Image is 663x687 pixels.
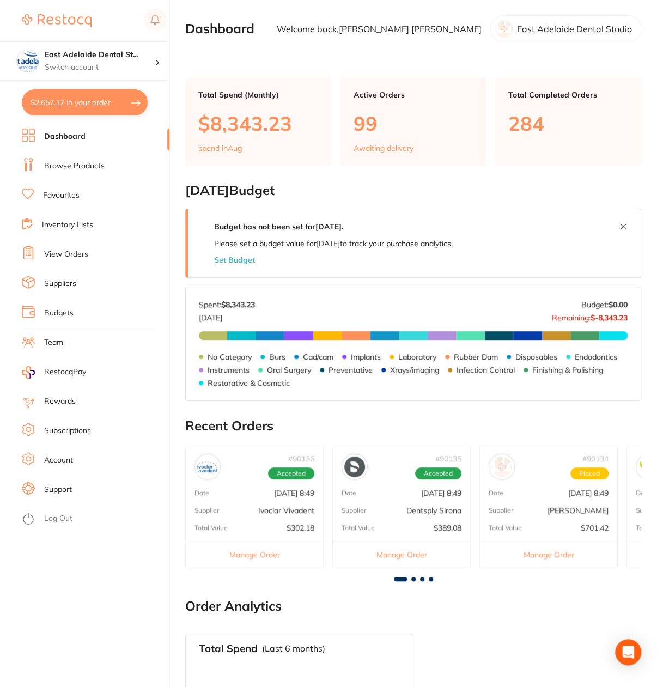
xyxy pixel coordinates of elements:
[194,489,209,497] p: Date
[197,457,218,477] img: Ivoclar Vivadent
[480,541,617,568] button: Manage Order
[22,8,92,33] a: Restocq Logo
[44,425,91,436] a: Subscriptions
[17,50,39,72] img: East Adelaide Dental Studio
[548,506,609,515] p: [PERSON_NAME]
[214,256,255,264] button: Set Budget
[221,300,255,309] strong: $8,343.23
[333,541,470,568] button: Manage Order
[44,396,76,407] a: Rewards
[22,366,35,379] img: RestocqPay
[199,643,258,655] h3: Total Spend
[636,507,660,514] p: Supplier
[517,24,632,34] p: East Adelaide Dental Studio
[44,455,73,466] a: Account
[185,77,331,166] a: Total Spend (Monthly)$8,343.23spend inAug
[44,278,76,289] a: Suppliers
[44,484,72,495] a: Support
[351,352,381,361] p: Implants
[267,366,311,374] p: Oral Surgery
[198,90,318,99] p: Total Spend (Monthly)
[353,144,413,153] p: Awaiting delivery
[268,467,314,479] span: Accepted
[214,239,453,248] p: Please set a budget value for [DATE] to track your purchase analytics.
[44,161,105,172] a: Browse Products
[581,300,628,309] p: Budget:
[44,367,86,378] span: RestocqPay
[22,89,148,115] button: $2,657.17 in your order
[22,366,86,379] a: RestocqPay
[208,379,290,387] p: Restorative & Cosmetic
[552,309,628,322] p: Remaining:
[277,24,482,34] p: Welcome back, [PERSON_NAME] [PERSON_NAME]
[329,366,373,374] p: Preventative
[342,507,366,514] p: Supplier
[45,50,155,60] h4: East Adelaide Dental Studio
[489,489,503,497] p: Date
[515,352,557,361] p: Disposables
[274,489,314,497] p: [DATE] 8:49
[489,507,513,514] p: Supplier
[575,352,617,361] p: Endodontics
[491,457,512,477] img: Henry Schein Halas
[44,513,72,524] a: Log Out
[44,131,86,142] a: Dashboard
[508,90,628,99] p: Total Completed Orders
[489,524,522,532] p: Total Value
[185,599,641,614] h2: Order Analytics
[208,366,250,374] p: Instruments
[258,506,314,515] p: Ivoclar Vivadent
[198,112,318,135] p: $8,343.23
[340,77,486,166] a: Active Orders99Awaiting delivery
[532,366,603,374] p: Finishing & Polishing
[342,489,356,497] p: Date
[287,524,314,532] p: $302.18
[194,524,228,532] p: Total Value
[508,112,628,135] p: 284
[194,507,219,514] p: Supplier
[353,112,473,135] p: 99
[44,337,63,348] a: Team
[342,524,375,532] p: Total Value
[406,506,461,515] p: Dentsply Sirona
[615,639,641,665] div: Open Intercom Messenger
[421,489,461,497] p: [DATE] 8:49
[398,352,436,361] p: Laboratory
[44,308,74,319] a: Budgets
[303,352,333,361] p: Cad/cam
[454,352,498,361] p: Rubber Dam
[185,418,641,434] h2: Recent Orders
[568,489,609,497] p: [DATE] 8:49
[390,366,439,374] p: Xrays/imaging
[581,524,609,532] p: $701.42
[344,457,365,477] img: Dentsply Sirona
[495,77,641,166] a: Total Completed Orders284
[199,309,255,322] p: [DATE]
[262,643,325,653] p: (Last 6 months)
[353,90,473,99] p: Active Orders
[435,454,461,463] p: # 90135
[582,454,609,463] p: # 90134
[208,352,252,361] p: No Category
[186,541,323,568] button: Manage Order
[214,222,343,232] strong: Budget has not been set for [DATE] .
[44,249,88,260] a: View Orders
[198,144,242,153] p: spend in Aug
[22,510,166,528] button: Log Out
[591,313,628,323] strong: $-8,343.23
[185,21,254,37] h2: Dashboard
[457,366,515,374] p: Infection Control
[570,467,609,479] span: Placed
[434,524,461,532] p: $389.08
[636,489,650,497] p: Date
[269,352,285,361] p: Burs
[638,457,659,477] img: Ark Health
[43,190,80,201] a: Favourites
[22,14,92,27] img: Restocq Logo
[288,454,314,463] p: # 90136
[415,467,461,479] span: Accepted
[42,220,93,230] a: Inventory Lists
[45,62,155,73] p: Switch account
[199,300,255,309] p: Spent:
[185,183,641,198] h2: [DATE] Budget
